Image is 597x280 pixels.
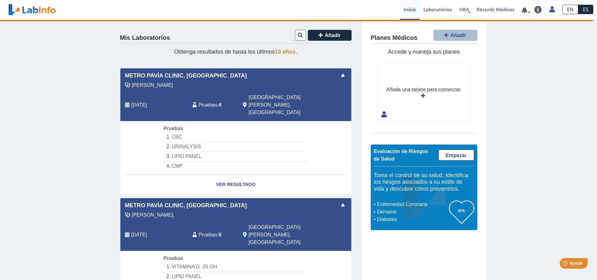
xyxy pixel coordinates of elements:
li: LIPID PANEL [163,152,308,161]
h3: 0% [449,207,474,214]
span: Obtenga resultados de hasta los últimos . [174,49,297,55]
span: Pruebas [199,101,217,109]
li: Enfermedad Coronaria [375,201,449,208]
span: Pruebas [163,126,183,131]
span: Añadir [325,33,341,38]
span: Empezar [446,153,467,158]
span: San Juan, PR [249,94,318,116]
span: Sanchez Cruz, [132,211,175,219]
button: Añadir [308,30,352,41]
div: : [188,94,238,116]
span: Accede y maneja sus planes [388,49,460,55]
a: Ver Resultado [120,175,351,194]
a: ES [578,5,593,14]
h5: Toma el control de su salud. Identifica los riesgos asociados a su estilo de vida y descubre cómo... [374,172,474,193]
button: Añadir [433,30,477,41]
span: Evaluación de Riesgos de Salud [374,149,428,161]
span: San Juan, PR [249,224,318,246]
div: Añada una tarjeta para comenzar. [386,86,461,93]
li: URINALYSIS [163,142,308,152]
span: 2025-01-30 [131,231,147,239]
span: Santos, Hector [132,82,173,89]
h4: Planes Médicos [371,34,417,42]
li: CBC [163,132,308,142]
a: EN [562,5,578,14]
span: Metro Pavía Clinic, [GEOGRAPHIC_DATA] [125,201,247,210]
b: 6 [219,232,222,237]
span: Pruebas [199,231,217,239]
div: : [188,224,238,246]
h4: Mis Laboratorios [120,34,170,42]
span: 10 años [275,49,296,55]
span: HRA [459,6,469,13]
span: Pruebas [163,256,183,261]
iframe: Help widget launcher [541,256,590,273]
a: Empezar [438,150,474,161]
b: 4 [219,102,222,108]
li: Derrame [375,208,449,216]
li: CMP [163,161,308,171]
span: Metro Pavía Clinic, [GEOGRAPHIC_DATA] [125,71,247,80]
li: Diabetes [375,216,449,223]
span: 2025-09-29 [131,101,147,109]
span: Añadir [450,33,466,38]
li: VITAMINA D -25 OH [163,262,308,272]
